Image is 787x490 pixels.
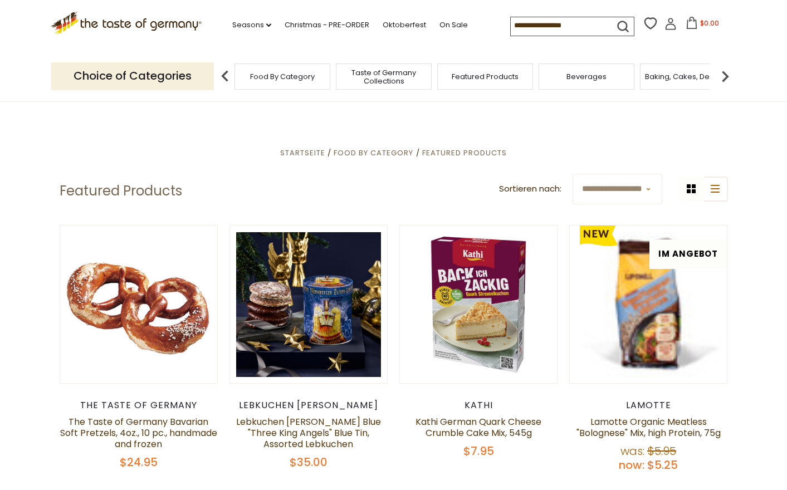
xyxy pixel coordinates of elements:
a: On Sale [439,19,468,31]
a: Lamotte Organic Meatless "Bolognese" Mix, high Protein, 75g [576,415,721,439]
span: $0.00 [700,18,719,28]
span: $5.95 [647,443,676,459]
div: Kathi [399,400,558,411]
a: Food By Category [250,72,315,81]
label: Was: [620,443,644,459]
div: Lebkuchen [PERSON_NAME] [229,400,388,411]
a: Kathi German Quark Cheese Crumble Cake Mix, 545g [416,415,541,439]
a: Lebkuchen [PERSON_NAME] Blue "Three King Angels" Blue Tin, Assorted Lebkuchen [236,415,381,450]
a: Christmas - PRE-ORDER [285,19,369,31]
a: Seasons [232,19,271,31]
a: Featured Products [422,148,507,158]
a: Taste of Germany Collections [339,68,428,85]
label: Sortieren nach: [499,182,561,196]
img: Kathi German Quark Cheese Crumble Cake Mix, 545g [400,226,558,383]
a: Startseite [280,148,325,158]
img: previous arrow [214,65,236,87]
label: Now: [619,457,644,473]
a: Beverages [566,72,607,81]
a: Baking, Cakes, Desserts [645,72,731,81]
a: Featured Products [452,72,519,81]
img: The Taste of Germany Bavarian Soft Pretzels, 4oz., 10 pc., handmade and frozen [60,226,218,383]
h1: Featured Products [60,183,182,199]
span: $5.25 [647,457,678,473]
img: Lebkuchen Schmidt Blue "Three King Angels" Blue Tin, Assorted Lebkuchen [230,226,388,383]
img: next arrow [714,65,736,87]
div: The Taste of Germany [60,400,218,411]
button: $0.00 [679,17,726,33]
div: Lamotte [569,400,728,411]
p: Choice of Categories [51,62,214,90]
a: Oktoberfest [383,19,426,31]
span: $7.95 [463,443,494,459]
span: $24.95 [120,454,158,470]
img: Lamotte Organic Meatless "Bolognese" Mix, high Protein, 75g [570,226,727,383]
a: Food By Category [334,148,413,158]
a: The Taste of Germany Bavarian Soft Pretzels, 4oz., 10 pc., handmade and frozen [60,415,217,450]
span: $35.00 [290,454,327,470]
